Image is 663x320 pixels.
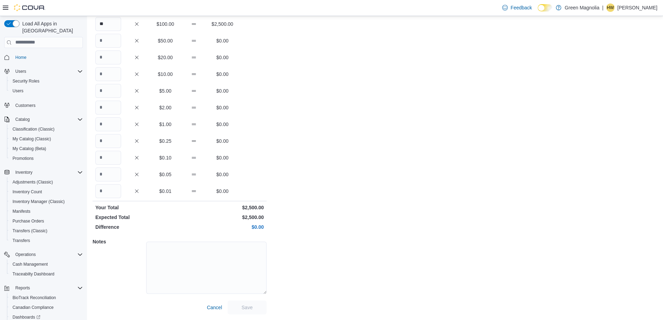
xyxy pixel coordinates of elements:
span: Reports [15,285,30,291]
span: My Catalog (Classic) [10,135,83,143]
span: Home [15,55,26,60]
a: Inventory Count [10,188,45,196]
input: Quantity [95,101,121,115]
input: Quantity [95,34,121,48]
input: Quantity [95,134,121,148]
p: [PERSON_NAME] [617,3,657,12]
a: Adjustments (Classic) [10,178,56,186]
span: Traceabilty Dashboard [10,270,83,278]
button: Inventory Count [7,187,86,197]
a: Transfers [10,236,33,245]
span: Dashboards [13,314,40,320]
p: $0.01 [152,188,178,195]
p: $0.00 [210,54,235,61]
a: My Catalog (Classic) [10,135,54,143]
span: Manifests [10,207,83,216]
button: Classification (Classic) [7,124,86,134]
button: Traceabilty Dashboard [7,269,86,279]
a: Purchase Orders [10,217,47,225]
span: Users [13,67,83,76]
span: Load All Apps in [GEOGRAPHIC_DATA] [19,20,83,34]
a: Traceabilty Dashboard [10,270,57,278]
p: $0.00 [210,37,235,44]
a: Users [10,87,26,95]
span: Classification (Classic) [13,126,55,132]
p: $0.00 [210,104,235,111]
a: Cash Management [10,260,50,268]
p: Your Total [95,204,178,211]
a: Classification (Classic) [10,125,57,133]
span: Customers [13,101,83,109]
button: Inventory Manager (Classic) [7,197,86,206]
span: Transfers (Classic) [13,228,47,234]
span: BioTrack Reconciliation [10,294,83,302]
p: $0.00 [181,224,264,231]
span: Purchase Orders [13,218,44,224]
a: Canadian Compliance [10,303,56,312]
p: $0.00 [210,121,235,128]
button: Cancel [204,301,225,314]
span: Cash Management [13,262,48,267]
input: Quantity [95,50,121,64]
p: $2.00 [152,104,178,111]
span: Security Roles [10,77,83,85]
span: Customers [15,103,35,108]
button: Operations [1,250,86,259]
button: Users [7,86,86,96]
span: Transfers [10,236,83,245]
p: $100.00 [152,21,178,28]
span: BioTrack Reconciliation [13,295,56,301]
button: Reports [13,284,33,292]
button: Transfers [7,236,86,245]
input: Quantity [95,184,121,198]
p: $0.00 [210,138,235,145]
p: $5.00 [152,87,178,94]
p: $0.00 [210,188,235,195]
button: Purchase Orders [7,216,86,226]
span: Users [13,88,23,94]
span: Inventory Count [13,189,42,195]
p: $2,500.00 [181,214,264,221]
p: $20.00 [152,54,178,61]
span: Save [242,304,253,311]
p: $0.05 [152,171,178,178]
span: Promotions [10,154,83,163]
a: Promotions [10,154,37,163]
button: Users [13,67,29,76]
input: Quantity [95,151,121,165]
div: Heather Wheeler [606,3,615,12]
span: Cancel [207,304,222,311]
button: Operations [13,250,39,259]
button: Customers [1,100,86,110]
span: Catalog [13,115,83,124]
button: Home [1,52,86,62]
span: Transfers (Classic) [10,227,83,235]
span: Operations [13,250,83,259]
button: Transfers (Classic) [7,226,86,236]
span: Inventory Manager (Classic) [10,197,83,206]
button: Reports [1,283,86,293]
span: Traceabilty Dashboard [13,271,54,277]
p: Expected Total [95,214,178,221]
span: Inventory [15,170,32,175]
button: Inventory [13,168,35,177]
input: Quantity [95,117,121,131]
span: Inventory Manager (Classic) [13,199,65,204]
input: Quantity [95,167,121,181]
span: Inventory [13,168,83,177]
span: Adjustments (Classic) [10,178,83,186]
span: Feedback [511,4,532,11]
span: Purchase Orders [10,217,83,225]
span: HW [607,3,614,12]
button: Cash Management [7,259,86,269]
a: Feedback [499,1,535,15]
a: Security Roles [10,77,42,85]
span: My Catalog (Classic) [13,136,51,142]
button: Canadian Compliance [7,303,86,312]
button: Save [228,301,267,314]
a: BioTrack Reconciliation [10,294,59,302]
button: My Catalog (Classic) [7,134,86,144]
p: $2,500.00 [181,204,264,211]
span: Inventory Count [10,188,83,196]
span: Manifests [13,209,30,214]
